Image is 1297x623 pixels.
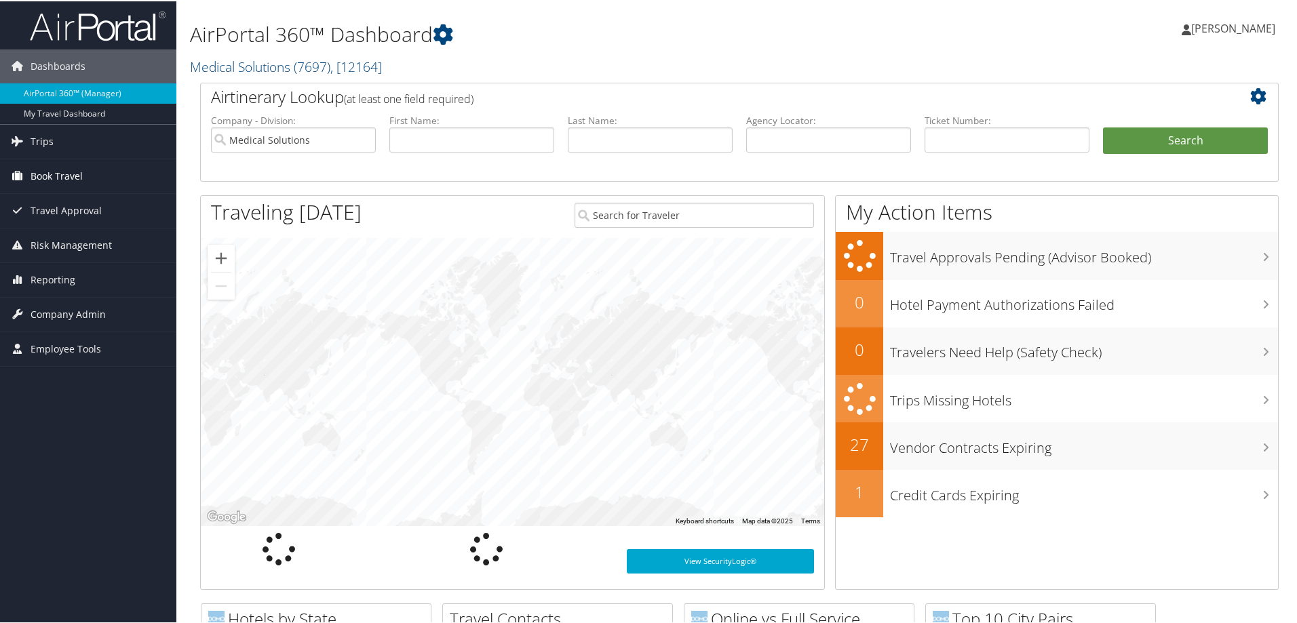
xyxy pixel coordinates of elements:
span: Reporting [31,262,75,296]
img: airportal-logo.png [30,9,166,41]
button: Keyboard shortcuts [676,515,734,525]
a: Medical Solutions [190,56,382,75]
label: Last Name: [568,113,733,126]
a: 27Vendor Contracts Expiring [836,421,1278,468]
img: Google [204,507,249,525]
label: Company - Division: [211,113,376,126]
button: Zoom out [208,271,235,298]
h3: Vendor Contracts Expiring [890,430,1278,456]
a: View SecurityLogic® [627,548,814,572]
h3: Credit Cards Expiring [890,478,1278,504]
span: Book Travel [31,158,83,192]
a: Open this area in Google Maps (opens a new window) [204,507,249,525]
h3: Travelers Need Help (Safety Check) [890,335,1278,361]
a: Trips Missing Hotels [836,374,1278,422]
a: [PERSON_NAME] [1182,7,1289,47]
span: [PERSON_NAME] [1191,20,1275,35]
h2: 0 [836,289,883,313]
label: Agency Locator: [746,113,911,126]
h2: 0 [836,337,883,360]
span: Travel Approval [31,193,102,226]
span: Dashboards [31,48,85,82]
span: Map data ©2025 [742,516,793,523]
a: Terms (opens in new tab) [801,516,820,523]
a: 0Travelers Need Help (Safety Check) [836,326,1278,374]
span: Risk Management [31,227,112,261]
a: 1Credit Cards Expiring [836,468,1278,516]
span: Trips [31,123,54,157]
h2: Airtinerary Lookup [211,84,1178,107]
h1: My Action Items [836,197,1278,225]
label: Ticket Number: [925,113,1089,126]
span: (at least one field required) [344,90,473,105]
h2: 1 [836,479,883,502]
span: Employee Tools [31,331,101,365]
span: Company Admin [31,296,106,330]
button: Zoom in [208,243,235,270]
h3: Travel Approvals Pending (Advisor Booked) [890,240,1278,266]
h1: Traveling [DATE] [211,197,362,225]
h1: AirPortal 360™ Dashboard [190,19,923,47]
h2: 27 [836,432,883,455]
h3: Hotel Payment Authorizations Failed [890,287,1278,313]
a: 0Hotel Payment Authorizations Failed [836,279,1278,326]
button: Search [1103,126,1268,153]
label: First Name: [389,113,554,126]
h3: Trips Missing Hotels [890,383,1278,409]
span: ( 7697 ) [294,56,330,75]
input: Search for Traveler [575,201,814,226]
span: , [ 12164 ] [330,56,382,75]
a: Travel Approvals Pending (Advisor Booked) [836,230,1278,279]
